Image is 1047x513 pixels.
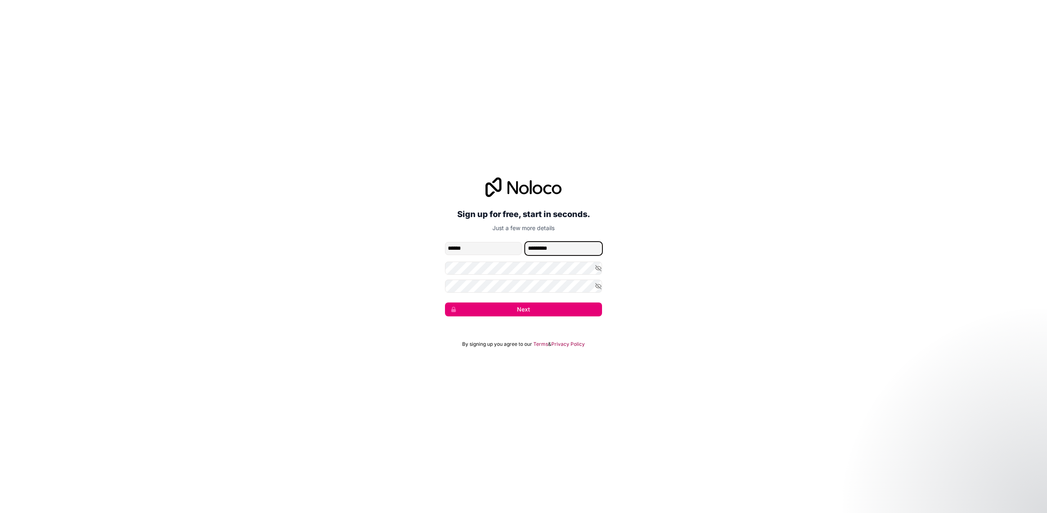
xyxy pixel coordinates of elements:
[445,280,602,293] input: Confirm password
[445,262,602,275] input: Password
[445,302,602,316] button: Next
[445,207,602,222] h2: Sign up for free, start in seconds.
[533,341,548,347] a: Terms
[445,224,602,232] p: Just a few more details
[883,452,1047,509] iframe: Intercom notifications message
[462,341,532,347] span: By signing up you agree to our
[445,242,522,255] input: given-name
[551,341,585,347] a: Privacy Policy
[525,242,602,255] input: family-name
[548,341,551,347] span: &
